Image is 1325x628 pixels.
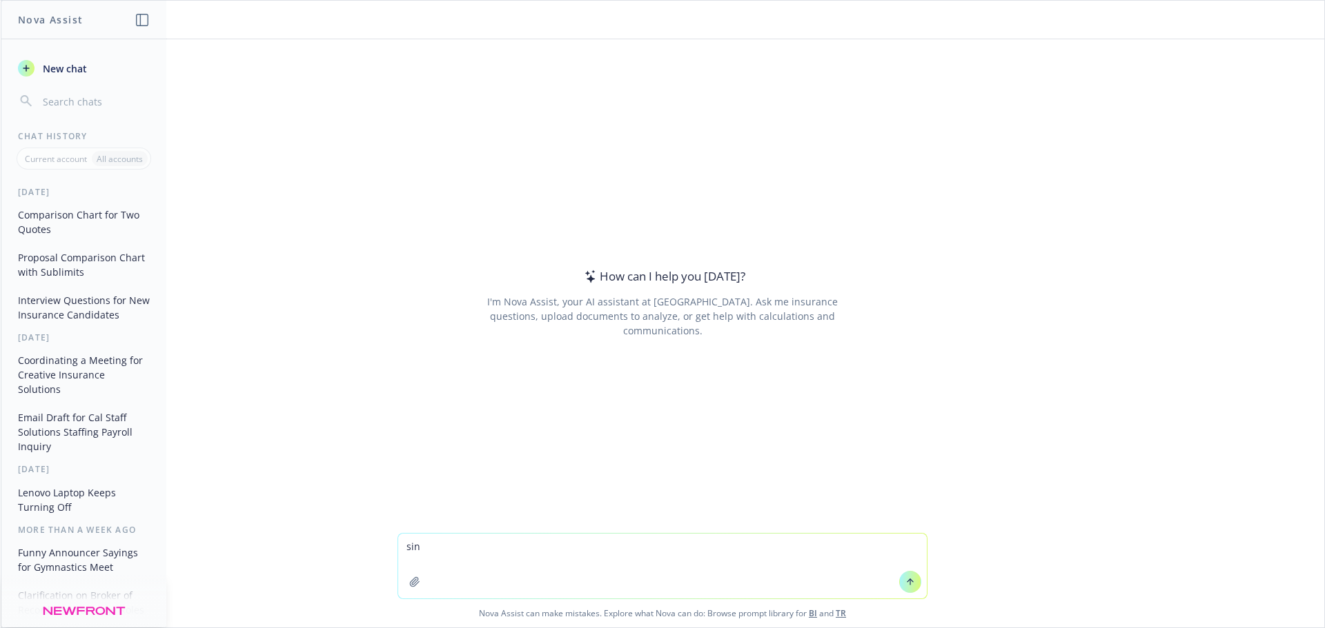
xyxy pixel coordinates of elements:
button: Comparison Chart for Two Quotes [12,203,155,241]
button: New chat [12,56,155,81]
p: Current account [25,153,87,165]
button: Funny Announcer Sayings for Gymnastics Meet [12,541,155,578]
span: New chat [40,61,87,76]
button: Clarification on Broker of Record and Coverage Roles [12,584,155,621]
button: Lenovo Laptop Keeps Turning Off [12,481,155,518]
div: [DATE] [1,186,166,198]
a: TR [836,607,846,619]
span: Nova Assist can make mistakes. Explore what Nova can do: Browse prompt library for and [6,599,1319,627]
div: [DATE] [1,332,166,343]
button: Proposal Comparison Chart with Sublimits [12,246,155,283]
input: Search chats [40,92,150,111]
div: Chat History [1,130,166,142]
div: [DATE] [1,463,166,475]
div: More than a week ago [1,524,166,536]
button: Email Draft for Cal Staff Solutions Staffing Payroll Inquiry [12,406,155,458]
div: How can I help you [DATE]? [580,267,745,285]
textarea: sin [398,534,927,598]
p: All accounts [97,153,143,165]
h1: Nova Assist [18,12,83,27]
button: Coordinating a Meeting for Creative Insurance Solutions [12,349,155,401]
div: I'm Nova Assist, your AI assistant at [GEOGRAPHIC_DATA]. Ask me insurance questions, upload docum... [468,294,856,338]
a: BI [809,607,817,619]
button: Interview Questions for New Insurance Candidates [12,289,155,326]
